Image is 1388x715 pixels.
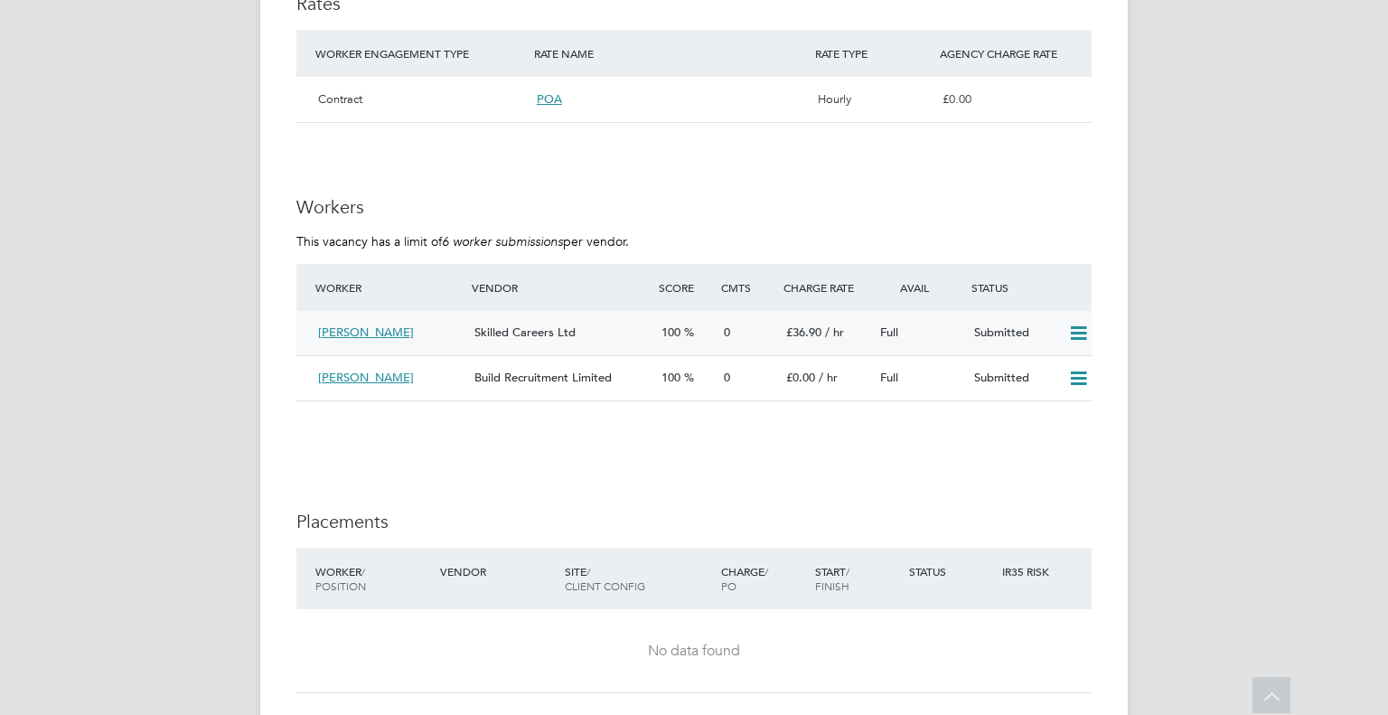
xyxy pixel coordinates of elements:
[296,510,1092,533] h3: Placements
[724,325,730,340] span: 0
[530,37,811,70] div: RATE NAME
[296,233,1092,249] p: This vacancy has a limit of per vendor.
[811,555,905,602] div: Start
[436,555,560,588] div: Vendor
[467,271,654,304] div: Vendor
[442,233,563,249] em: 6 worker submissions
[318,370,414,385] span: [PERSON_NAME]
[717,555,811,602] div: Charge
[967,318,1061,348] div: Submitted
[318,325,414,340] span: [PERSON_NAME]
[724,370,730,385] span: 0
[311,84,530,115] div: Contract
[314,642,1074,661] div: No data found
[873,271,967,304] div: Avail
[474,325,576,340] span: Skilled Careers Ltd
[537,91,562,107] span: POA
[654,271,717,304] div: Score
[998,555,1060,588] div: IR35 Risk
[560,555,717,602] div: Site
[819,370,838,385] span: / hr
[311,555,436,602] div: Worker
[935,37,1092,70] div: AGENCY CHARGE RATE
[311,271,467,304] div: Worker
[311,37,530,70] div: WORKER ENGAGEMENT TYPE
[811,37,935,70] div: RATE TYPE
[905,555,999,588] div: Status
[661,370,680,385] span: 100
[474,370,612,385] span: Build Recruitment Limited
[967,363,1061,393] div: Submitted
[721,564,768,593] span: / PO
[315,564,366,593] span: / Position
[717,271,779,304] div: Cmts
[825,325,844,340] span: / hr
[880,370,898,385] span: Full
[661,325,680,340] span: 100
[565,564,645,593] span: / Client Config
[779,271,873,304] div: Charge Rate
[786,370,815,385] span: £0.00
[786,325,821,340] span: £36.90
[296,195,1092,219] h3: Workers
[811,84,935,115] div: Hourly
[967,271,1092,304] div: Status
[935,84,1092,115] div: £0.00
[880,325,898,340] span: Full
[815,564,849,593] span: / Finish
